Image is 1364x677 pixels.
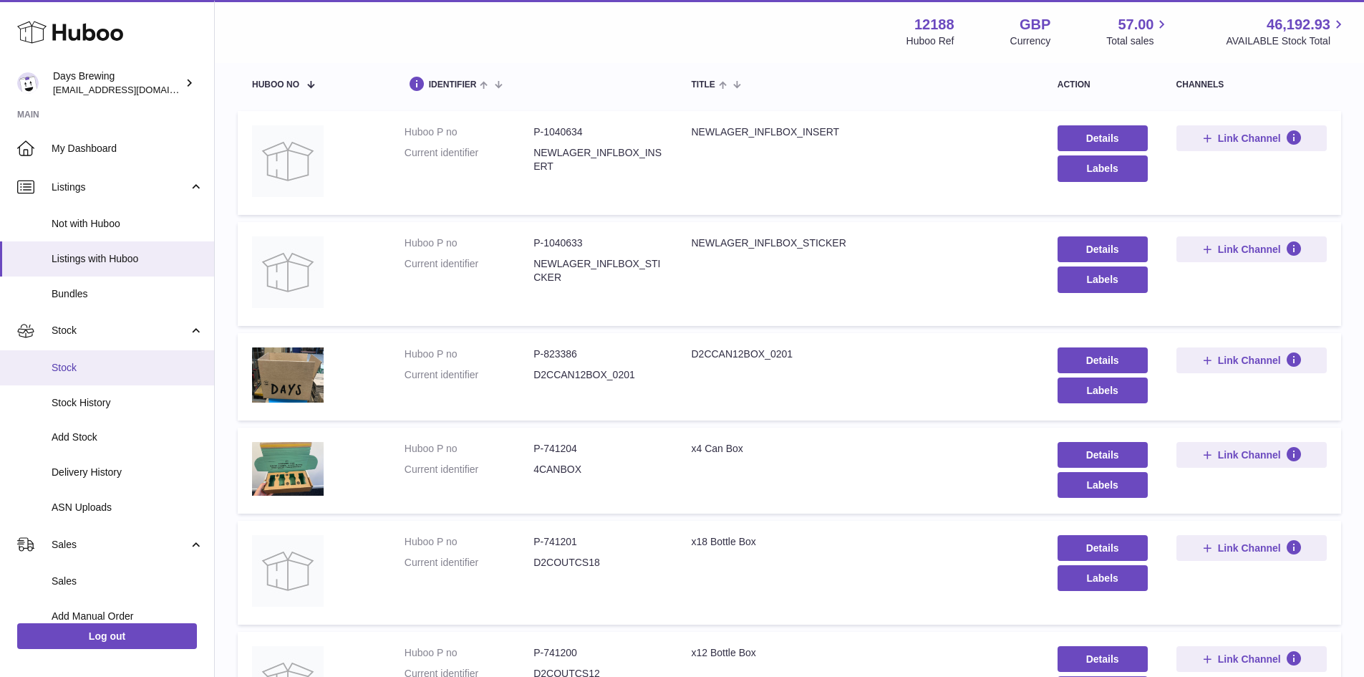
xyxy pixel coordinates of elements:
[533,257,662,284] dd: NEWLAGER_INFLBOX_STICKER
[533,347,662,361] dd: P-823386
[405,442,533,456] dt: Huboo P no
[405,146,533,173] dt: Current identifier
[533,442,662,456] dd: P-741204
[1218,542,1281,554] span: Link Channel
[405,125,533,139] dt: Huboo P no
[252,347,324,403] img: D2CCAN12BOX_0201
[1176,125,1327,151] button: Link Channel
[405,646,533,660] dt: Huboo P no
[52,466,203,479] span: Delivery History
[1058,155,1148,181] button: Labels
[1058,565,1148,591] button: Labels
[533,146,662,173] dd: NEWLAGER_INFLBOX_INSERT
[1058,535,1148,561] a: Details
[1267,15,1330,34] span: 46,192.93
[1058,646,1148,672] a: Details
[52,431,203,444] span: Add Stock
[405,535,533,549] dt: Huboo P no
[533,646,662,660] dd: P-741200
[252,535,324,607] img: x18 Bottle Box
[252,442,324,496] img: x4 Can Box
[1058,80,1148,90] div: action
[405,236,533,250] dt: Huboo P no
[1176,236,1327,262] button: Link Channel
[1176,646,1327,672] button: Link Channel
[533,236,662,250] dd: P-1040633
[691,535,1028,549] div: x18 Bottle Box
[52,217,203,231] span: Not with Huboo
[691,236,1028,250] div: NEWLAGER_INFLBOX_STICKER
[691,80,715,90] span: title
[1020,15,1050,34] strong: GBP
[405,257,533,284] dt: Current identifier
[1058,472,1148,498] button: Labels
[691,646,1028,660] div: x12 Bottle Box
[52,142,203,155] span: My Dashboard
[1226,34,1347,48] span: AVAILABLE Stock Total
[1218,243,1281,256] span: Link Channel
[1218,448,1281,461] span: Link Channel
[52,575,203,588] span: Sales
[691,347,1028,361] div: D2CCAN12BOX_0201
[1058,347,1148,373] a: Details
[1218,132,1281,145] span: Link Channel
[533,368,662,382] dd: D2CCAN12BOX_0201
[405,463,533,476] dt: Current identifier
[1058,442,1148,468] a: Details
[1058,378,1148,403] button: Labels
[1106,34,1170,48] span: Total sales
[1010,34,1051,48] div: Currency
[691,125,1028,139] div: NEWLAGER_INFLBOX_INSERT
[53,69,182,97] div: Days Brewing
[1176,80,1327,90] div: channels
[52,501,203,514] span: ASN Uploads
[52,538,188,552] span: Sales
[533,125,662,139] dd: P-1040634
[52,396,203,410] span: Stock History
[1226,15,1347,48] a: 46,192.93 AVAILABLE Stock Total
[52,610,203,623] span: Add Manual Order
[1118,15,1153,34] span: 57.00
[53,84,211,95] span: [EMAIL_ADDRESS][DOMAIN_NAME]
[405,556,533,570] dt: Current identifier
[252,236,324,308] img: NEWLAGER_INFLBOX_STICKER
[52,252,203,266] span: Listings with Huboo
[429,80,477,90] span: identifier
[1058,236,1148,262] a: Details
[252,80,299,90] span: Huboo no
[914,15,954,34] strong: 12188
[533,556,662,570] dd: D2COUTCS18
[1176,347,1327,373] button: Link Channel
[1176,535,1327,561] button: Link Channel
[533,463,662,476] dd: 4CANBOX
[1106,15,1170,48] a: 57.00 Total sales
[1176,442,1327,468] button: Link Channel
[405,368,533,382] dt: Current identifier
[405,347,533,361] dt: Huboo P no
[906,34,954,48] div: Huboo Ref
[1218,354,1281,367] span: Link Channel
[252,125,324,197] img: NEWLAGER_INFLBOX_INSERT
[52,324,188,337] span: Stock
[691,442,1028,456] div: x4 Can Box
[52,181,188,194] span: Listings
[1058,267,1148,292] button: Labels
[52,361,203,375] span: Stock
[52,287,203,301] span: Bundles
[1058,125,1148,151] a: Details
[17,72,39,94] img: internalAdmin-12188@internal.huboo.com
[1218,653,1281,666] span: Link Channel
[533,535,662,549] dd: P-741201
[17,623,197,649] a: Log out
